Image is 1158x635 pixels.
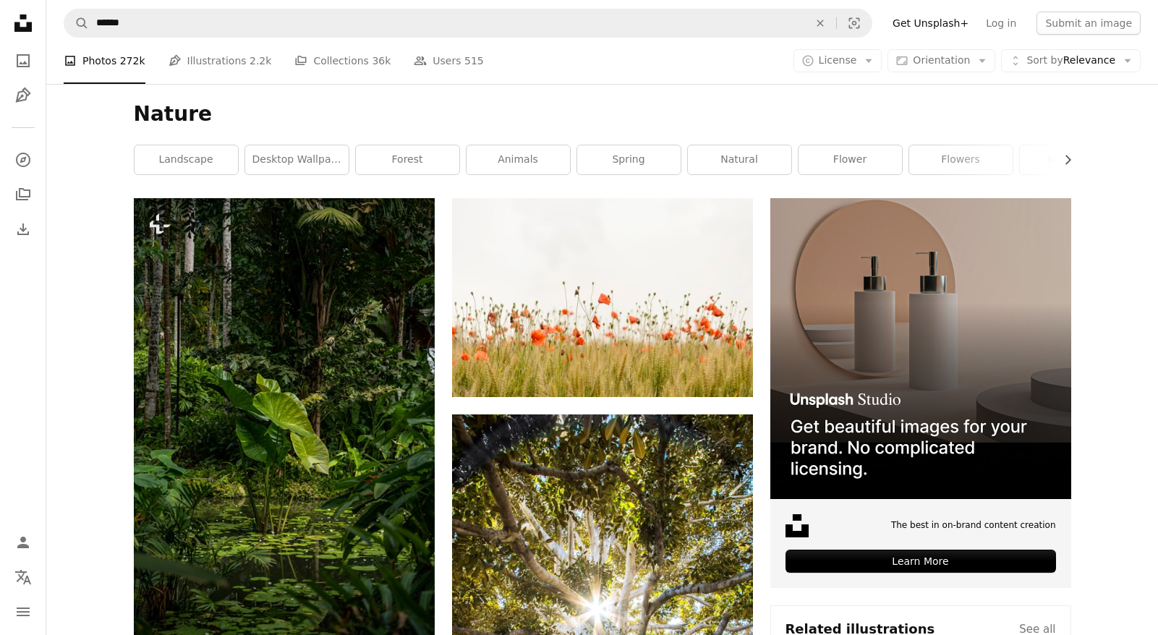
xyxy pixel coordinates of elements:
a: a lush green forest filled with lots of trees [134,417,435,430]
button: Language [9,563,38,592]
span: Relevance [1026,54,1115,68]
button: Sort byRelevance [1001,49,1141,72]
a: Get Unsplash+ [884,12,977,35]
button: Clear [804,9,836,37]
a: The best in on-brand content creationLearn More [770,198,1071,588]
a: orange flowers [452,291,753,304]
a: Photos [9,46,38,75]
span: 2.2k [250,53,271,69]
form: Find visuals sitewide [64,9,872,38]
div: Learn More [786,550,1056,573]
button: License [793,49,882,72]
span: Orientation [913,54,970,66]
a: forest [356,145,459,174]
a: landscape [135,145,238,174]
a: natural [688,145,791,174]
a: flower [799,145,902,174]
img: file-1715714113747-b8b0561c490eimage [770,198,1071,499]
a: flowers [909,145,1013,174]
a: Explore [9,145,38,174]
span: 36k [372,53,391,69]
button: scroll list to the right [1055,145,1071,174]
a: mountain [1020,145,1123,174]
a: Illustrations [9,81,38,110]
button: Submit an image [1036,12,1141,35]
span: The best in on-brand content creation [891,519,1056,532]
a: Log in / Sign up [9,528,38,557]
a: Log in [977,12,1025,35]
button: Orientation [887,49,995,72]
a: Collections [9,180,38,209]
a: Collections 36k [294,38,391,84]
a: spring [577,145,681,174]
span: Sort by [1026,54,1063,66]
a: desktop wallpaper [245,145,349,174]
button: Search Unsplash [64,9,89,37]
img: file-1631678316303-ed18b8b5cb9cimage [786,514,809,537]
a: Download History [9,215,38,244]
a: Illustrations 2.2k [169,38,272,84]
span: License [819,54,857,66]
a: animals [467,145,570,174]
img: orange flowers [452,198,753,397]
button: Visual search [837,9,872,37]
a: Users 515 [414,38,483,84]
span: 515 [464,53,484,69]
h1: Nature [134,101,1071,127]
button: Menu [9,597,38,626]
